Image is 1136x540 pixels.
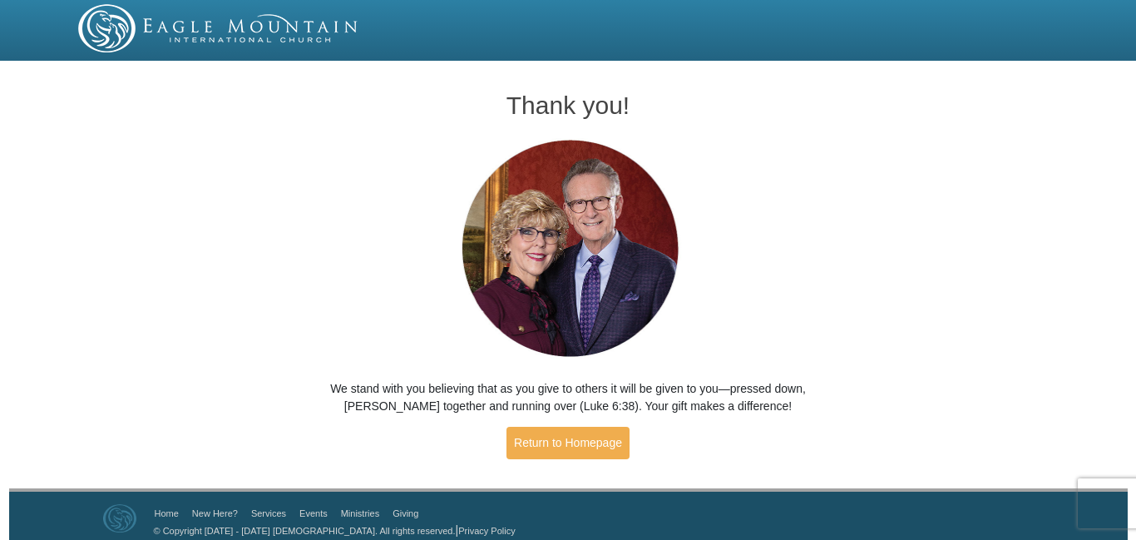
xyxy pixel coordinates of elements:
[78,4,359,52] img: EMIC
[341,508,379,518] a: Ministries
[148,522,516,539] p: |
[154,526,456,536] a: © Copyright [DATE] - [DATE] [DEMOGRAPHIC_DATA]. All rights reserved.
[393,508,418,518] a: Giving
[458,526,515,536] a: Privacy Policy
[446,135,691,364] img: Pastors George and Terri Pearsons
[155,508,179,518] a: Home
[103,504,136,533] img: Eagle Mountain International Church
[506,427,630,459] a: Return to Homepage
[299,508,328,518] a: Events
[293,92,843,119] h1: Thank you!
[293,380,843,415] p: We stand with you believing that as you give to others it will be given to you—pressed down, [PER...
[251,508,286,518] a: Services
[192,508,238,518] a: New Here?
